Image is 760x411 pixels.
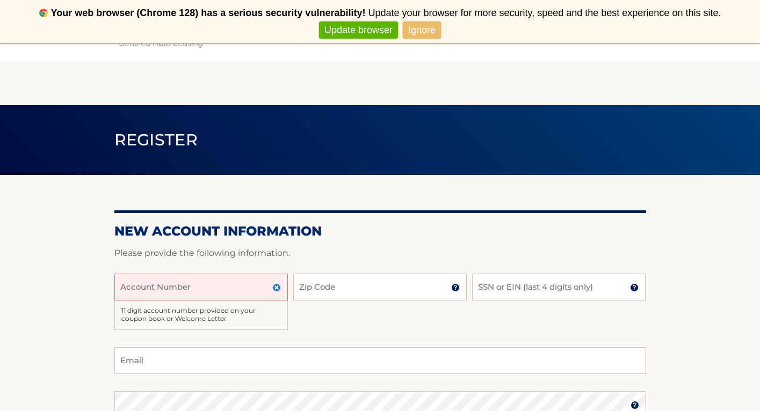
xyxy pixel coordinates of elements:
h2: New Account Information [114,223,646,239]
img: tooltip.svg [631,401,639,409]
img: tooltip.svg [630,283,639,292]
p: Please provide the following information. [114,246,646,261]
a: Ignore [403,21,441,39]
b: Your web browser (Chrome 128) has a serious security vulnerability! [51,8,366,18]
a: Update browser [319,21,398,39]
div: 11 digit account number provided on your coupon book or Welcome Letter [114,300,288,330]
img: close.svg [272,283,281,292]
input: Zip Code [293,274,467,300]
img: tooltip.svg [451,283,460,292]
input: Account Number [114,274,288,300]
span: Update your browser for more security, speed and the best experience on this site. [368,8,721,18]
input: Email [114,347,646,374]
span: Register [114,130,198,150]
input: SSN or EIN (last 4 digits only) [472,274,646,300]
